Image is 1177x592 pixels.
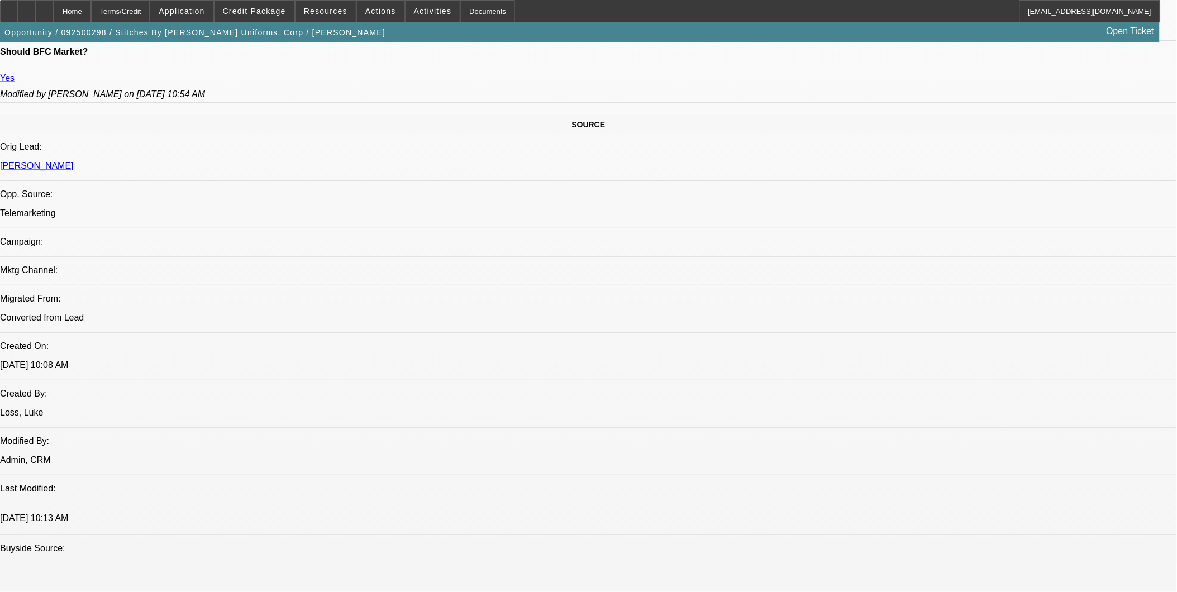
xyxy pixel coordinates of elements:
[223,7,286,16] span: Credit Package
[150,1,213,22] button: Application
[414,7,452,16] span: Activities
[304,7,347,16] span: Resources
[365,7,396,16] span: Actions
[1102,22,1159,41] a: Open Ticket
[572,120,606,129] span: SOURCE
[296,1,356,22] button: Resources
[357,1,404,22] button: Actions
[215,1,294,22] button: Credit Package
[406,1,460,22] button: Activities
[159,7,204,16] span: Application
[4,28,385,37] span: Opportunity / 092500298 / Stitches By [PERSON_NAME] Uniforms, Corp / [PERSON_NAME]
